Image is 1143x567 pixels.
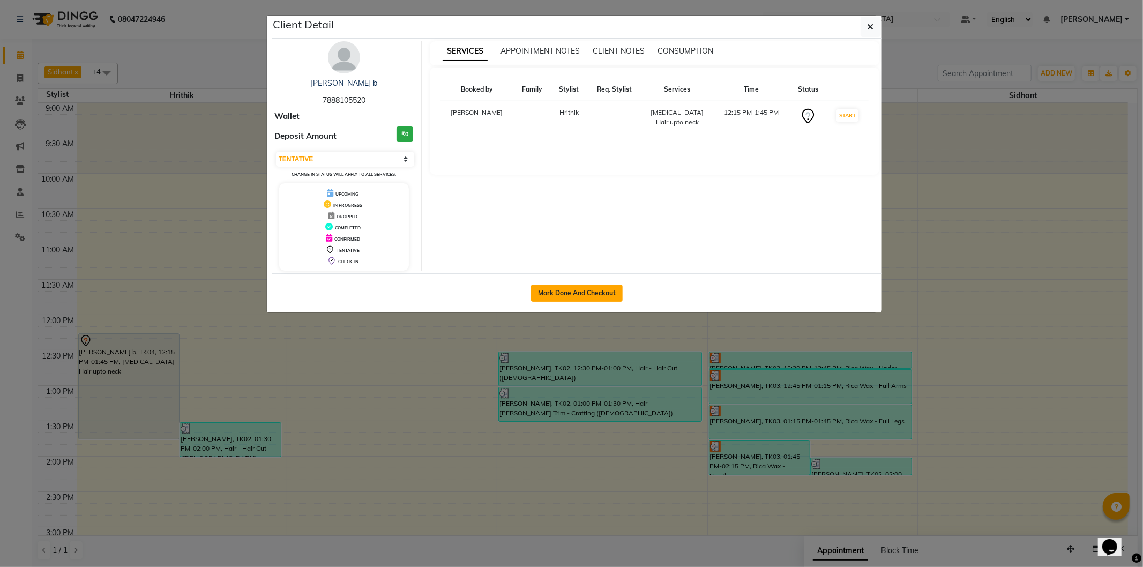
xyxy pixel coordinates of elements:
th: Status [789,78,827,101]
button: Mark Done And Checkout [531,285,623,302]
span: SERVICES [443,42,488,61]
span: CLIENT NOTES [593,46,645,56]
span: IN PROGRESS [333,203,362,208]
span: CONFIRMED [334,236,360,242]
th: Req. Stylist [587,78,641,101]
span: 7888105520 [323,95,365,105]
h3: ₹0 [397,126,413,142]
div: [MEDICAL_DATA] Hair upto neck [647,108,707,127]
span: TENTATIVE [337,248,360,253]
th: Time [713,78,789,101]
span: APPOINTMENT NOTES [500,46,580,56]
iframe: chat widget [1098,524,1132,556]
img: avatar [328,41,360,73]
td: [PERSON_NAME] [440,101,513,134]
span: CONSUMPTION [658,46,713,56]
span: Wallet [275,110,300,123]
span: Deposit Amount [275,130,337,143]
span: UPCOMING [335,191,358,197]
th: Stylist [551,78,588,101]
th: Services [641,78,713,101]
small: Change in status will apply to all services. [292,171,396,177]
span: Hrithik [559,108,579,116]
th: Family [513,78,551,101]
th: Booked by [440,78,513,101]
td: 12:15 PM-1:45 PM [713,101,789,134]
span: DROPPED [337,214,357,219]
td: - [513,101,551,134]
a: [PERSON_NAME] b [311,78,377,88]
span: COMPLETED [335,225,361,230]
td: - [587,101,641,134]
button: START [836,109,858,122]
span: CHECK-IN [338,259,358,264]
h5: Client Detail [273,17,334,33]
